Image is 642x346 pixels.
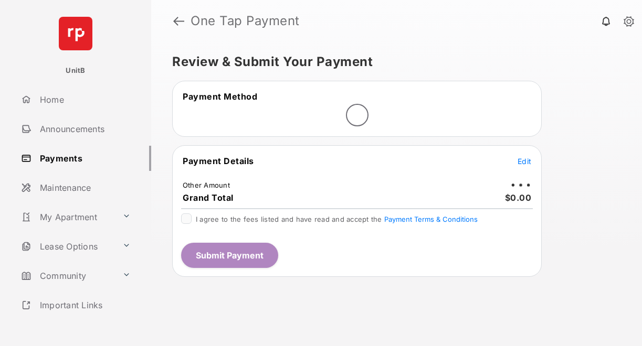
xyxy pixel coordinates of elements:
span: Payment Details [183,156,254,166]
p: UnitB [66,66,85,76]
a: Maintenance [17,175,151,200]
span: $0.00 [505,192,532,203]
button: I agree to the fees listed and have read and accept the [384,215,478,223]
a: Announcements [17,116,151,142]
a: Community [17,263,118,288]
span: I agree to the fees listed and have read and accept the [196,215,478,223]
td: Other Amount [182,180,230,190]
img: svg+xml;base64,PHN2ZyB4bWxucz0iaHR0cDovL3d3dy53My5vcmcvMjAwMC9zdmciIHdpZHRoPSI2NCIgaGVpZ2h0PSI2NC... [59,17,92,50]
button: Edit [518,156,531,166]
a: My Apartment [17,204,118,230]
a: Lease Options [17,234,118,259]
a: Important Links [17,293,135,318]
a: Home [17,87,151,112]
span: Grand Total [183,192,234,203]
span: Payment Method [183,91,257,102]
button: Submit Payment [181,243,278,268]
a: Payments [17,146,151,171]
h5: Review & Submit Your Payment [172,56,613,68]
span: Edit [518,157,531,166]
strong: One Tap Payment [191,15,300,27]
